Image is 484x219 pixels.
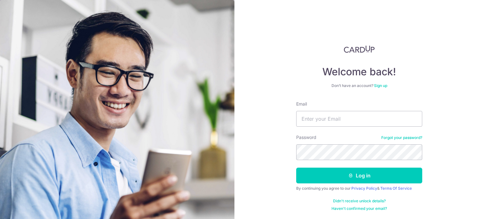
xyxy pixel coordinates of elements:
a: Didn't receive unlock details? [333,199,386,204]
a: Sign up [374,83,387,88]
input: Enter your Email [296,111,422,127]
label: Email [296,101,307,107]
button: Log in [296,168,422,183]
img: CardUp Logo [344,45,375,53]
label: Password [296,134,316,141]
a: Forgot your password? [381,135,422,140]
div: Don’t have an account? [296,83,422,88]
a: Privacy Policy [351,186,377,191]
a: Haven't confirmed your email? [331,206,387,211]
div: By continuing you agree to our & [296,186,422,191]
a: Terms Of Service [380,186,412,191]
h4: Welcome back! [296,66,422,78]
